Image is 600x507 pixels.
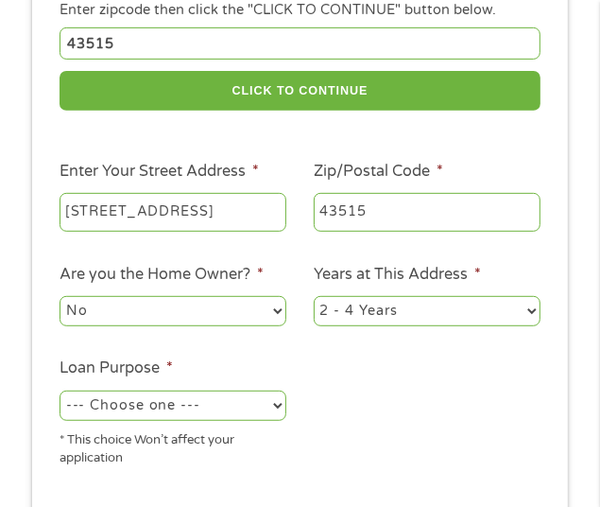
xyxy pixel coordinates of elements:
input: Enter Zipcode (e.g 01510) [60,27,540,59]
input: 1 Main Street [60,193,286,233]
div: * This choice Won’t affect your application [60,424,286,468]
button: CLICK TO CONTINUE [60,71,540,112]
label: Are you the Home Owner? [60,265,264,285]
label: Enter Your Street Address [60,162,259,182]
label: Years at This Address [314,265,481,285]
label: Zip/Postal Code [314,162,443,182]
label: Loan Purpose [60,358,173,378]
